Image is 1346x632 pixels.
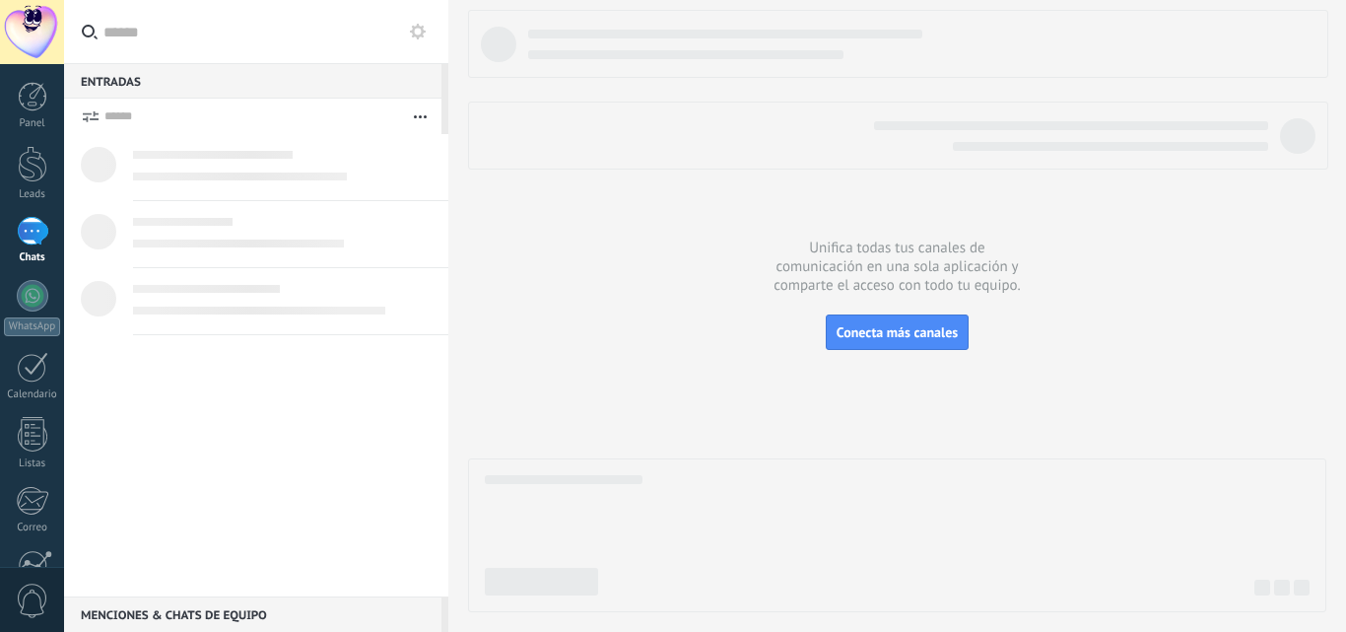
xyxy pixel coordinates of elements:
div: Chats [4,251,61,264]
span: Conecta más canales [837,323,958,341]
div: Menciones & Chats de equipo [64,597,441,632]
button: Conecta más canales [826,315,969,350]
div: Entradas [64,63,441,99]
div: Listas [4,457,61,470]
div: Correo [4,522,61,534]
div: Calendario [4,388,61,401]
div: WhatsApp [4,317,60,336]
div: Leads [4,188,61,201]
div: Panel [4,117,61,130]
